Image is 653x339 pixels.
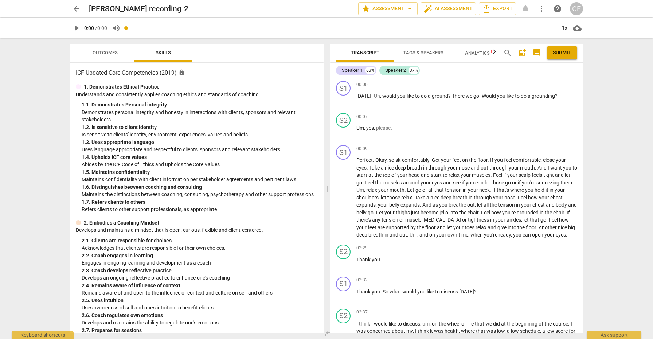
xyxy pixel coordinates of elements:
span: . [535,165,537,171]
span: and [568,202,577,208]
span: ground [432,93,448,99]
span: your [468,187,479,193]
span: and [555,172,565,178]
span: cloud_download [573,24,582,32]
span: . [404,187,407,193]
span: expands [356,202,376,208]
span: Export [482,4,513,13]
span: or [462,217,468,223]
span: / 0:00 [95,25,107,31]
span: Assessment is enabled for this document. The competency model is locked and follows the assessmen... [179,69,185,75]
span: If [490,157,494,163]
span: . [515,195,518,200]
span: Skills [156,50,171,55]
span: to [443,172,449,178]
span: go [356,180,362,186]
span: body [556,202,568,208]
span: close [543,157,556,163]
span: them [560,180,572,186]
p: 2. Embodies a Coaching Mindset [84,219,159,227]
span: are [378,225,386,230]
span: muscles [383,180,403,186]
span: your [493,195,504,200]
span: go [473,93,479,99]
span: Filler word [376,125,391,131]
p: Abides by the ICF Code of Ethics and upholds the Core Values [82,161,318,168]
span: Analytics [465,50,499,56]
span: muscles [472,172,490,178]
span: more_vert [537,4,546,13]
span: you [497,93,507,99]
span: around [403,180,421,186]
span: out [467,202,475,208]
span: if [503,172,507,178]
span: how [528,195,539,200]
span: star [361,4,370,13]
span: go [415,187,422,193]
span: your [384,210,396,215]
span: mouth [390,187,404,193]
span: auto_fix_high [424,4,433,13]
span: post_add [518,48,527,57]
span: let [381,195,387,200]
span: your [507,172,519,178]
span: . [374,210,376,215]
span: the [375,180,383,186]
span: that [530,217,540,223]
span: Feel [365,180,375,186]
span: let [565,172,570,178]
span: the [459,210,468,215]
span: your [356,225,368,230]
span: it [546,187,550,193]
span: all [428,187,434,193]
span: Take [415,195,426,200]
span: start [431,172,443,178]
span: nose [504,195,515,200]
span: yes [366,125,374,131]
span: a [428,93,432,99]
span: in [540,210,545,215]
span: Feel [549,217,559,223]
span: scalp [519,172,532,178]
span: through [428,165,447,171]
span: feet [452,157,462,163]
span: you [439,202,449,208]
span: Perfect [356,157,373,163]
span: And [422,202,433,208]
span: Take [369,165,381,171]
span: in [516,202,521,208]
span: 0:00 [84,25,94,31]
span: breath [407,165,423,171]
span: grounded [517,210,540,215]
span: and [546,202,556,208]
h2: [PERSON_NAME] recording-2 [89,4,188,13]
span: Filler word [374,93,380,99]
span: your [555,187,565,193]
button: Search [502,47,513,59]
span: Submit [553,49,571,56]
span: tension [498,202,516,208]
span: all [484,202,490,208]
span: . [371,93,374,99]
span: sit [395,157,402,163]
span: AI Assessment [424,4,473,13]
span: Outcomes [93,50,118,55]
span: nice [385,165,395,171]
span: ? [555,93,558,99]
p: Understands and consistently applies coaching ethics and standards of coaching. [76,91,318,98]
button: CF [570,2,583,15]
span: there's [356,217,372,223]
span: tight [543,172,555,178]
p: Demonstrates personal integrity and honesty in interactions with clients, sponsors and relevant s... [82,109,318,124]
button: Add summary [516,47,528,59]
span: at [368,172,374,178]
div: 1. 5. Maintains confidentiality [82,168,318,176]
span: you're [502,210,517,215]
span: of [391,172,397,178]
span: of [422,187,428,193]
span: do [521,93,528,99]
span: Tags & Speakers [403,50,443,55]
span: top [383,172,391,178]
span: , [379,195,381,200]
